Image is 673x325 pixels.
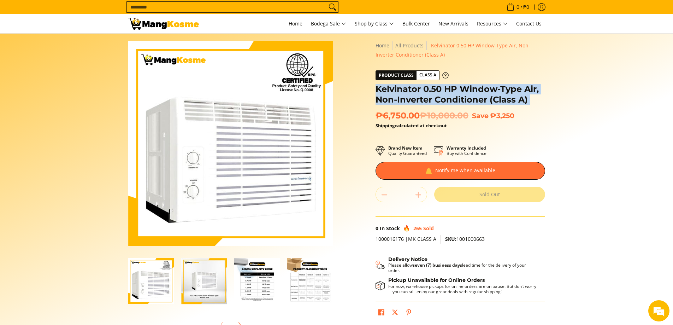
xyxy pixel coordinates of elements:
[402,20,430,27] span: Bulk Center
[128,41,333,246] img: Kelvinator 0.50 HP Window-Type Air, Non-Inverter Conditioner (Class A)
[307,14,350,33] a: Bodega Sale
[376,71,417,80] span: Product Class
[376,42,530,58] span: Kelvinator 0.50 HP Window-Type Air, Non-Inverter Conditioner (Class A)
[445,236,456,242] span: SKU:
[116,4,133,21] div: Minimize live chat window
[376,256,538,273] button: Shipping & Delivery
[438,20,468,27] span: New Arrivals
[376,84,545,105] h1: Kelvinator 0.50 HP Window-Type Air, Non-Inverter Conditioner (Class A)
[472,111,489,120] span: Save
[395,42,424,49] a: All Products
[388,284,538,294] p: For now, warehouse pickups for online orders are on pause. But don’t worry—you can still enjoy ou...
[390,307,400,319] a: Post on X
[351,14,397,33] a: Shop by Class
[423,225,434,232] span: Sold
[477,19,508,28] span: Resources
[327,2,338,12] button: Search
[376,41,545,59] nav: Breadcrumbs
[504,3,531,11] span: •
[376,122,395,129] a: Shipping
[41,89,98,161] span: We're online!
[287,258,333,304] img: Kelvinator 0.50 HP Window-Type Air, Non-Inverter Conditioner (Class A)-4
[473,14,511,33] a: Resources
[376,70,449,80] a: Product Class Class A
[445,236,485,242] span: 1001000663
[206,14,545,33] nav: Main Menu
[435,14,472,33] a: New Arrivals
[181,259,227,304] img: kelvinator-.5hp-window-type-aircon-full-view-mang-kosme
[420,110,468,121] del: ₱10,000.00
[128,258,174,304] img: Kelvinator 0.50 HP Window-Type Air, Non-Inverter Conditioner (Class A)-1
[376,42,389,49] a: Home
[447,145,486,151] strong: Warranty Included
[417,71,439,80] span: Class A
[388,256,427,262] strong: Delivery Notice
[388,277,485,283] strong: Pickup Unavailable for Online Orders
[380,225,400,232] span: In Stock
[37,40,119,49] div: Chat with us now
[413,262,462,268] strong: seven (7) business days
[388,262,538,273] p: Please allow lead time for the delivery of your order.
[285,14,306,33] a: Home
[516,20,542,27] span: Contact Us
[376,236,436,242] span: 1000016176 |MK CLASS A
[376,110,468,121] span: ₱6,750.00
[128,18,199,30] img: Kelvinator 0.50 HP Window-Type Aircon (Class A) l Mang Kosme
[413,225,422,232] span: 265
[376,307,386,319] a: Share on Facebook
[447,145,486,156] p: Buy with Confidence
[399,14,433,33] a: Bulk Center
[4,193,135,218] textarea: Type your message and hit 'Enter'
[515,5,520,10] span: 0
[388,145,427,156] p: Quality Guaranteed
[289,20,302,27] span: Home
[355,19,394,28] span: Shop by Class
[490,111,514,120] span: ₱3,250
[376,225,378,232] span: 0
[376,122,447,129] strong: calculated at checkout
[522,5,530,10] span: ₱0
[404,307,414,319] a: Pin on Pinterest
[311,19,346,28] span: Bodega Sale
[388,145,423,151] strong: Brand New Item
[234,258,280,304] img: Kelvinator 0.50 HP Window-Type Air, Non-Inverter Conditioner (Class A)-3
[513,14,545,33] a: Contact Us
